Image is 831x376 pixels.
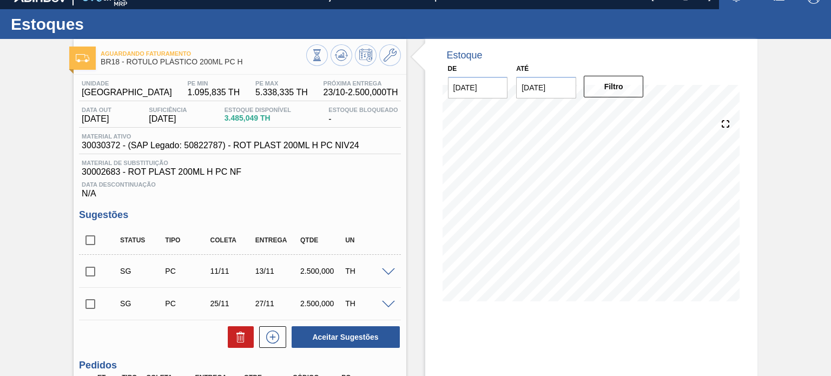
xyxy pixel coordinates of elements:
div: 27/11/2025 [253,299,302,308]
div: - [326,107,400,124]
div: Excluir Sugestões [222,326,254,348]
div: Tipo [162,236,212,244]
span: BR18 - RÓTULO PLÁSTICO 200ML PC H [101,58,306,66]
input: dd/mm/yyyy [516,77,576,98]
span: Estoque Disponível [225,107,291,113]
span: PE MAX [255,80,308,87]
span: Suficiência [149,107,187,113]
button: Filtro [584,76,644,97]
span: 23/10 - 2.500,000 TH [324,88,398,97]
div: Sugestão Criada [117,267,167,275]
div: Status [117,236,167,244]
span: [DATE] [82,114,111,124]
button: Aceitar Sugestões [292,326,400,348]
div: TH [342,267,392,275]
div: Entrega [253,236,302,244]
h1: Estoques [11,18,203,30]
button: Atualizar Gráfico [331,44,352,66]
span: PE MIN [188,80,240,87]
span: Próxima Entrega [324,80,398,87]
img: Ícone [76,54,89,62]
div: Aceitar Sugestões [286,325,401,349]
div: 25/11/2025 [208,299,257,308]
span: 5.338,335 TH [255,88,308,97]
div: TH [342,299,392,308]
div: Pedido de Compra [162,267,212,275]
span: Data Descontinuação [82,181,398,188]
button: Visão Geral dos Estoques [306,44,328,66]
span: Estoque Bloqueado [328,107,398,113]
span: Material de Substituição [82,160,398,166]
span: Data out [82,107,111,113]
span: [DATE] [149,114,187,124]
h3: Pedidos [79,360,400,371]
span: Aguardando Faturamento [101,50,306,57]
h3: Sugestões [79,209,400,221]
label: De [448,65,457,72]
span: 3.485,049 TH [225,114,291,122]
div: UN [342,236,392,244]
div: Pedido de Compra [162,299,212,308]
div: Coleta [208,236,257,244]
button: Ir ao Master Data / Geral [379,44,401,66]
span: 30002683 - ROT PLAST 200ML H PC NF [82,167,398,177]
div: 11/11/2025 [208,267,257,275]
input: dd/mm/yyyy [448,77,508,98]
div: Estoque [447,50,483,61]
span: [GEOGRAPHIC_DATA] [82,88,172,97]
div: 2.500,000 [298,267,347,275]
div: 2.500,000 [298,299,347,308]
button: Programar Estoque [355,44,377,66]
div: 13/11/2025 [253,267,302,275]
div: Nova sugestão [254,326,286,348]
div: N/A [79,177,400,199]
span: 1.095,835 TH [188,88,240,97]
div: Sugestão Criada [117,299,167,308]
span: 30030372 - (SAP Legado: 50822787) - ROT PLAST 200ML H PC NIV24 [82,141,359,150]
span: Material ativo [82,133,359,140]
span: Unidade [82,80,172,87]
div: Qtde [298,236,347,244]
label: Até [516,65,529,72]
